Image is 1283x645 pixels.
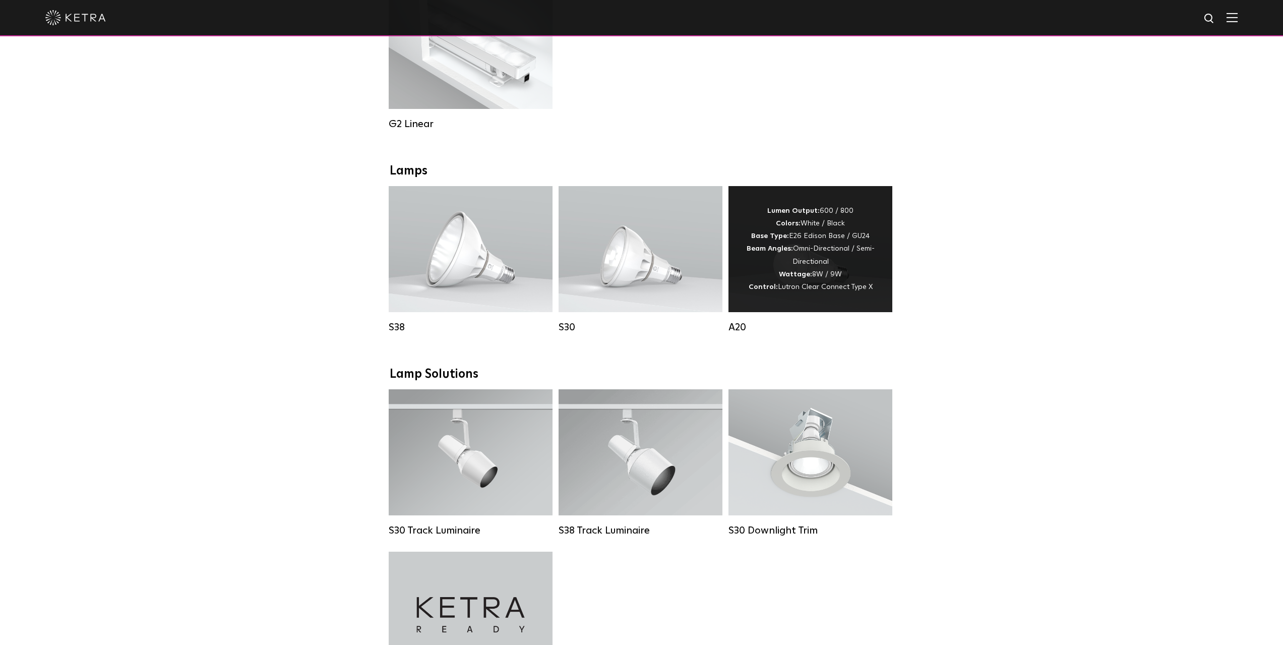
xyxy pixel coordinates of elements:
img: ketra-logo-2019-white [45,10,106,25]
div: S30 Downlight Trim [728,524,892,537]
strong: Control: [749,283,778,290]
img: search icon [1203,13,1216,25]
div: S38 [389,321,553,333]
div: G2 Linear [389,118,553,130]
img: Hamburger%20Nav.svg [1227,13,1238,22]
strong: Wattage: [779,271,812,278]
div: S38 Track Luminaire [559,524,722,537]
a: A20 Lumen Output:600 / 800Colors:White / BlackBase Type:E26 Edison Base / GU24Beam Angles:Omni-Di... [728,186,892,333]
span: Lutron Clear Connect Type X [778,283,873,290]
div: S30 [559,321,722,333]
strong: Base Type: [751,232,789,240]
div: S30 Track Luminaire [389,524,553,537]
a: S30 Lumen Output:1100Colors:White / BlackBase Type:E26 Edison Base / GU24Beam Angles:15° / 25° / ... [559,186,722,333]
div: 600 / 800 White / Black E26 Edison Base / GU24 Omni-Directional / Semi-Directional 8W / 9W [744,205,877,294]
a: S30 Track Luminaire Lumen Output:1100Colors:White / BlackBeam Angles:15° / 25° / 40° / 60° / 90°W... [389,389,553,537]
strong: Colors: [776,220,801,227]
a: S38 Track Luminaire Lumen Output:1100Colors:White / BlackBeam Angles:10° / 25° / 40° / 60°Wattage... [559,389,722,537]
strong: Lumen Output: [767,207,820,214]
a: S38 Lumen Output:1100Colors:White / BlackBase Type:E26 Edison Base / GU24Beam Angles:10° / 25° / ... [389,186,553,333]
div: A20 [728,321,892,333]
a: S30 Downlight Trim S30 Downlight Trim [728,389,892,537]
strong: Beam Angles: [747,245,793,252]
div: Lamps [390,164,894,179]
div: Lamp Solutions [390,367,894,382]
